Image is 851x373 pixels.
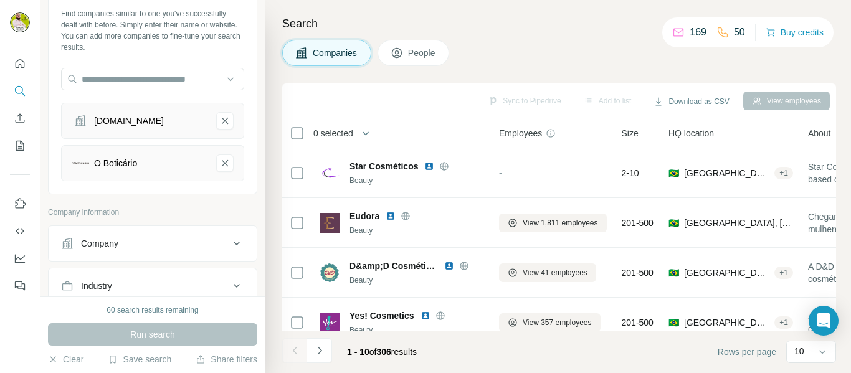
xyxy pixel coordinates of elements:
[499,313,601,332] button: View 357 employees
[10,247,30,270] button: Dashboard
[421,311,430,321] img: LinkedIn logo
[499,168,502,178] span: -
[369,347,377,357] span: of
[10,135,30,157] button: My lists
[622,167,639,179] span: 2-10
[320,313,340,333] img: Logo of Yes! Cosmetics
[668,267,679,279] span: 🇧🇷
[668,316,679,329] span: 🇧🇷
[349,160,418,172] span: Star Cosméticos
[523,267,587,278] span: View 41 employees
[313,47,358,59] span: Companies
[10,107,30,130] button: Enrich CSV
[10,192,30,215] button: Use Surfe on LinkedIn
[10,12,30,32] img: Avatar
[320,163,340,183] img: Logo of Star Cosméticos
[108,353,171,366] button: Save search
[320,213,340,233] img: Logo of Eudora
[809,306,839,336] div: Open Intercom Messenger
[349,324,484,336] div: Beauty
[349,210,379,222] span: Eudora
[81,237,118,250] div: Company
[349,260,438,272] span: D&amp;D Cosméticos
[766,24,824,41] button: Buy credits
[523,217,598,229] span: View 1,811 employees
[386,211,396,221] img: LinkedIn logo
[48,207,257,218] p: Company information
[774,267,793,278] div: + 1
[499,214,607,232] button: View 1,811 employees
[622,267,654,279] span: 201-500
[424,161,434,171] img: LinkedIn logo
[94,157,137,169] div: O Boticário
[684,316,769,329] span: [GEOGRAPHIC_DATA], [GEOGRAPHIC_DATA]
[216,112,234,130] button: oboticario.com.br-remove-button
[282,15,836,32] h4: Search
[196,353,257,366] button: Share filters
[349,225,484,236] div: Beauty
[794,345,804,357] p: 10
[49,271,257,301] button: Industry
[684,217,793,229] span: [GEOGRAPHIC_DATA], [GEOGRAPHIC_DATA]
[347,347,417,357] span: results
[307,338,332,363] button: Navigate to next page
[444,261,454,271] img: LinkedIn logo
[668,167,679,179] span: 🇧🇷
[349,309,414,322] span: Yes! Cosmetics
[690,25,706,40] p: 169
[216,154,234,172] button: O Boticário-remove-button
[49,229,257,258] button: Company
[774,317,793,328] div: + 1
[408,47,437,59] span: People
[808,127,831,139] span: About
[81,280,112,292] div: Industry
[523,317,592,328] span: View 357 employees
[668,127,714,139] span: HQ location
[320,263,340,283] img: Logo of D&amp;D Cosméticos
[48,353,83,366] button: Clear
[645,92,738,111] button: Download as CSV
[61,8,244,53] div: Find companies similar to one you've successfully dealt with before. Simply enter their name or w...
[622,217,654,229] span: 201-500
[94,115,164,127] div: [DOMAIN_NAME]
[72,162,89,164] img: O Boticário-logo
[10,80,30,102] button: Search
[622,127,639,139] span: Size
[499,127,542,139] span: Employees
[718,346,776,358] span: Rows per page
[10,220,30,242] button: Use Surfe API
[313,127,353,139] span: 0 selected
[349,175,484,186] div: Beauty
[622,316,654,329] span: 201-500
[668,217,679,229] span: 🇧🇷
[349,275,484,286] div: Beauty
[377,347,391,357] span: 306
[684,167,769,179] span: [GEOGRAPHIC_DATA], [GEOGRAPHIC_DATA]
[684,267,769,279] span: [GEOGRAPHIC_DATA], [GEOGRAPHIC_DATA]
[10,275,30,297] button: Feedback
[774,168,793,179] div: + 1
[347,347,369,357] span: 1 - 10
[499,263,596,282] button: View 41 employees
[734,25,745,40] p: 50
[10,52,30,75] button: Quick start
[107,305,198,316] div: 60 search results remaining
